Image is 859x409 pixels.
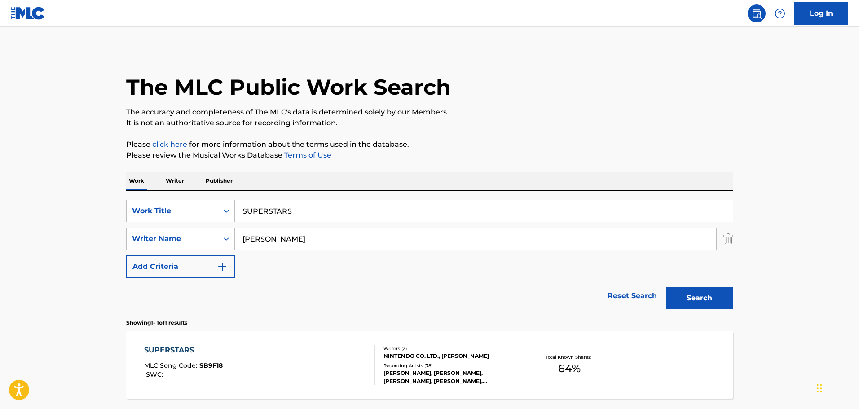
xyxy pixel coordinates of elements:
[748,4,766,22] a: Public Search
[152,140,187,149] a: click here
[126,255,235,278] button: Add Criteria
[203,172,235,190] p: Publisher
[383,352,519,360] div: NINTENDO CO. LTD., [PERSON_NAME]
[558,361,581,377] span: 64 %
[723,228,733,250] img: Delete Criterion
[132,233,213,244] div: Writer Name
[144,345,223,356] div: SUPERSTARS
[163,172,187,190] p: Writer
[775,8,785,19] img: help
[126,200,733,314] form: Search Form
[817,375,822,402] div: Drag
[126,172,147,190] p: Work
[126,319,187,327] p: Showing 1 - 1 of 1 results
[383,345,519,352] div: Writers ( 2 )
[603,286,661,306] a: Reset Search
[11,7,45,20] img: MLC Logo
[666,287,733,309] button: Search
[126,118,733,128] p: It is not an authoritative source for recording information.
[144,361,199,369] span: MLC Song Code :
[217,261,228,272] img: 9d2ae6d4665cec9f34b9.svg
[144,370,165,378] span: ISWC :
[126,331,733,399] a: SUPERSTARSMLC Song Code:SB9F18ISWC:Writers (2)NINTENDO CO. LTD., [PERSON_NAME]Recording Artists (...
[794,2,848,25] a: Log In
[199,361,223,369] span: SB9F18
[126,74,451,101] h1: The MLC Public Work Search
[132,206,213,216] div: Work Title
[546,354,594,361] p: Total Known Shares:
[126,107,733,118] p: The accuracy and completeness of The MLC's data is determined solely by our Members.
[383,369,519,385] div: [PERSON_NAME], [PERSON_NAME], [PERSON_NAME], [PERSON_NAME], [PERSON_NAME]
[814,366,859,409] iframe: Chat Widget
[282,151,331,159] a: Terms of Use
[771,4,789,22] div: Help
[126,139,733,150] p: Please for more information about the terms used in the database.
[751,8,762,19] img: search
[126,150,733,161] p: Please review the Musical Works Database
[383,362,519,369] div: Recording Artists ( 38 )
